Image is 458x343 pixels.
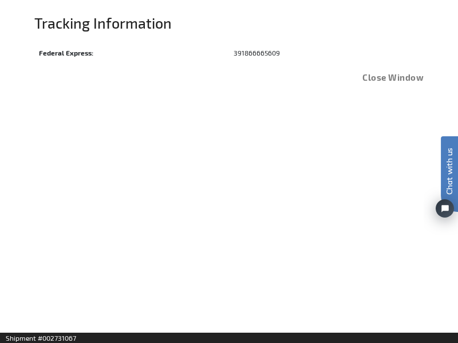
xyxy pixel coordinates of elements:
[362,72,424,82] span: Close Window
[34,14,172,31] span: Tracking Information
[229,43,424,62] td: 391866665609
[424,72,458,272] iframe: Tidio Chat
[362,73,424,82] button: Close Window
[34,43,229,62] th: Federal Express:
